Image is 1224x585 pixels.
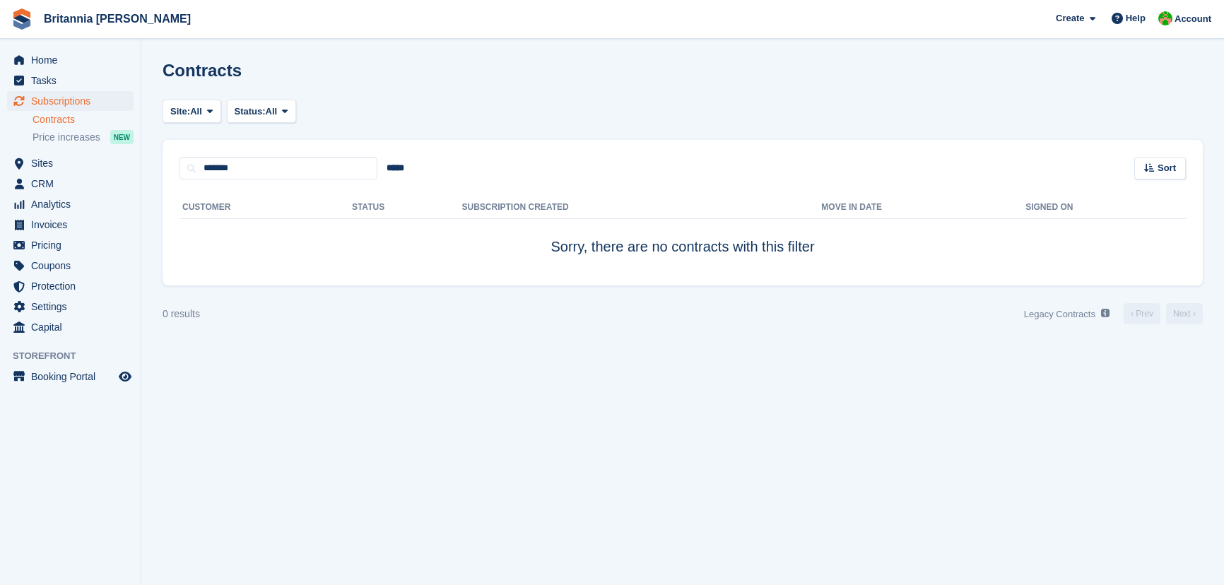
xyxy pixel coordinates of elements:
a: Legacy Contracts [1018,302,1115,326]
span: Account [1175,12,1211,26]
h1: Contracts [163,61,242,80]
a: menu [7,367,134,386]
a: menu [7,297,134,317]
span: Invoices [31,215,116,235]
nav: Page [1018,302,1206,326]
a: menu [7,235,134,255]
img: icon-info-grey-7440780725fd019a000dd9b08b2336e03edf1995a4989e88bcd33f0948082b44.svg [1101,309,1110,317]
span: Coupons [31,256,116,276]
span: Protection [31,276,116,296]
a: Price increases NEW [33,129,134,145]
div: 0 results [163,307,200,321]
a: menu [7,174,134,194]
th: Subscription created [462,196,822,219]
a: menu [7,317,134,337]
a: Contracts [33,113,134,126]
span: Price increases [33,131,100,144]
a: menu [7,276,134,296]
span: Sorry, there are no contracts with this filter [551,239,814,254]
th: Move in date [821,196,1025,219]
span: Tasks [31,71,116,90]
th: Status [352,196,462,219]
span: CRM [31,174,116,194]
span: Sites [31,153,116,173]
span: Help [1126,11,1146,25]
a: menu [7,194,134,214]
span: Subscriptions [31,91,116,111]
span: Analytics [31,194,116,214]
a: menu [7,71,134,90]
a: Preview store [117,368,134,385]
a: Britannia [PERSON_NAME] [38,7,196,30]
span: Home [31,50,116,70]
span: All [190,105,202,119]
div: NEW [110,130,134,144]
button: Site: All [163,100,221,123]
a: Next [1166,303,1203,324]
span: Pricing [31,235,116,255]
span: Booking Portal [31,367,116,386]
span: Capital [31,317,116,337]
span: Status: [235,105,266,119]
p: Legacy Contracts [1024,307,1095,321]
th: Signed on [1025,196,1186,219]
button: Status: All [227,100,296,123]
a: menu [7,153,134,173]
a: menu [7,215,134,235]
img: Wendy Thorp [1158,11,1172,25]
span: Create [1056,11,1084,25]
span: Site: [170,105,190,119]
span: All [266,105,278,119]
a: menu [7,91,134,111]
a: Previous [1124,303,1160,324]
img: stora-icon-8386f47178a22dfd0bd8f6a31ec36ba5ce8667c1dd55bd0f319d3a0aa187defe.svg [11,8,33,30]
span: Sort [1158,161,1176,175]
th: Customer [180,196,352,219]
span: Storefront [13,349,141,363]
span: Settings [31,297,116,317]
a: menu [7,50,134,70]
a: menu [7,256,134,276]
